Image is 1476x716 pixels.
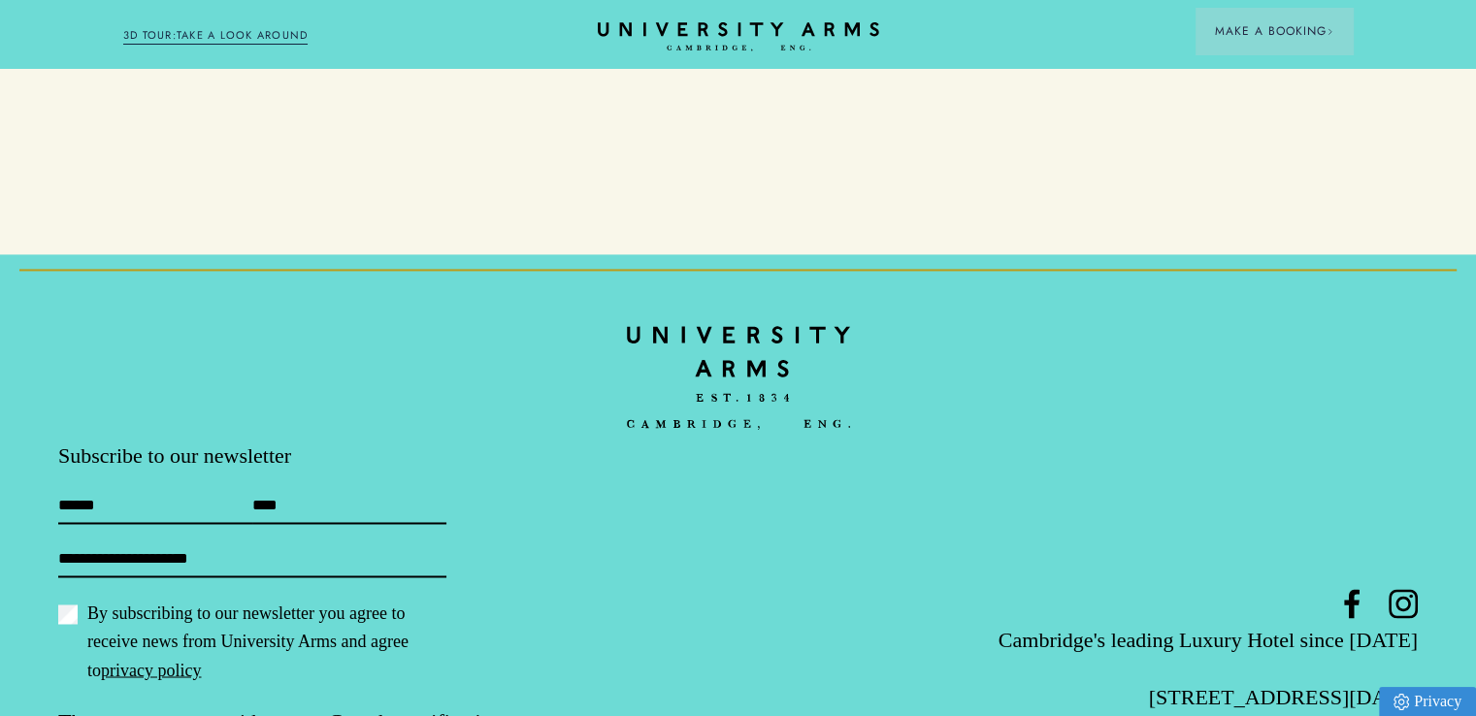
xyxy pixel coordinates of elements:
span: Make a Booking [1215,22,1333,40]
a: Home [598,22,879,52]
a: Instagram [1389,589,1418,618]
a: Facebook [1337,589,1366,618]
button: Make a BookingArrow icon [1196,8,1353,54]
a: Home [627,312,850,441]
input: By subscribing to our newsletter you agree to receive news from University Arms and agree topriva... [58,604,78,624]
label: By subscribing to our newsletter you agree to receive news from University Arms and agree to [58,600,446,684]
a: privacy policy [101,660,201,679]
img: bc90c398f2f6aa16c3ede0e16ee64a97.svg [627,312,850,442]
a: 3D TOUR:TAKE A LOOK AROUND [123,27,309,45]
img: Arrow icon [1327,28,1333,35]
img: Privacy [1394,694,1409,710]
p: Cambridge's leading Luxury Hotel since [DATE] [965,623,1418,657]
p: Subscribe to our newsletter [58,441,511,471]
a: Privacy [1379,687,1476,716]
p: [STREET_ADDRESS][DATE] [965,679,1418,713]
